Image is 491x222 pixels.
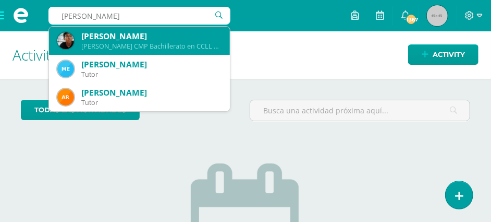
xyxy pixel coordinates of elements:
[408,44,478,65] a: Activity
[81,70,222,79] div: Tutor
[13,31,478,79] h1: Activities
[406,14,417,25] span: 1367
[81,59,222,70] div: [PERSON_NAME]
[81,98,222,107] div: Tutor
[250,100,470,121] input: Busca una actividad próxima aquí...
[48,7,230,25] input: Search a user…
[81,42,222,51] div: [PERSON_NAME] CMP Bachillerato en CCLL con Orientación en Computación 24RRT01
[427,5,448,26] img: 45x45
[57,32,74,49] img: 787418cd52d798fa442534af5f9b07a0.png
[21,100,140,120] a: todas las Actividades
[81,31,222,42] div: [PERSON_NAME]
[57,89,74,106] img: 3b223e7949fd28ae42e1151050b50340.png
[433,45,465,64] span: Activity
[57,61,74,77] img: 4ef0e7d8f39c68f7350452da6bfd8411.png
[81,87,222,98] div: [PERSON_NAME]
